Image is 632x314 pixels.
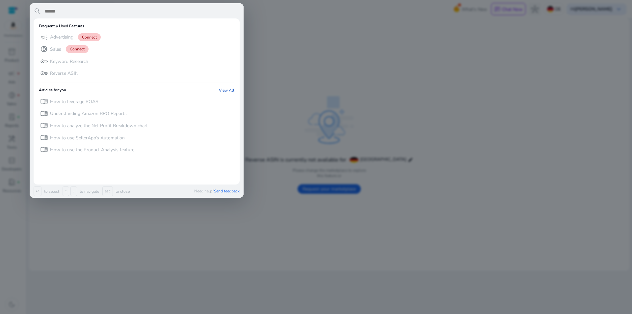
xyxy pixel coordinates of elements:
p: Understanding Amazon BPO Reports [50,110,127,117]
p: Keyword Research [50,58,88,65]
span: search [34,7,41,15]
span: menu_book [40,98,48,105]
span: esc [102,186,113,196]
p: How to use SellerApp’s Automation [50,135,125,141]
p: How to use the Product Analysis feature [50,147,134,153]
span: donut_small [40,45,48,53]
p: Advertising [50,34,73,41]
a: View All [219,88,234,93]
span: vpn_key [40,69,48,77]
h6: Articles for you [39,88,66,93]
span: ↑ [63,186,69,196]
p: Need help? [194,188,240,194]
span: ↵ [34,186,41,196]
p: How to analyze the Net Profit Breakdown chart [50,123,148,129]
p: How to leverage ROAS [50,99,98,105]
span: campaign [40,33,48,41]
span: Send feedback [214,188,240,194]
p: to close [114,189,130,194]
p: Reverse ASIN [50,70,78,77]
p: Sales [50,46,61,53]
span: Connect [78,33,101,41]
h6: Frequently Used Features [39,24,84,28]
span: ↓ [70,186,77,196]
span: key [40,57,48,65]
span: menu_book [40,134,48,142]
p: to select [43,189,59,194]
span: menu_book [40,110,48,118]
span: menu_book [40,146,48,154]
span: Connect [66,45,89,53]
p: to navigate [78,189,99,194]
span: menu_book [40,122,48,129]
